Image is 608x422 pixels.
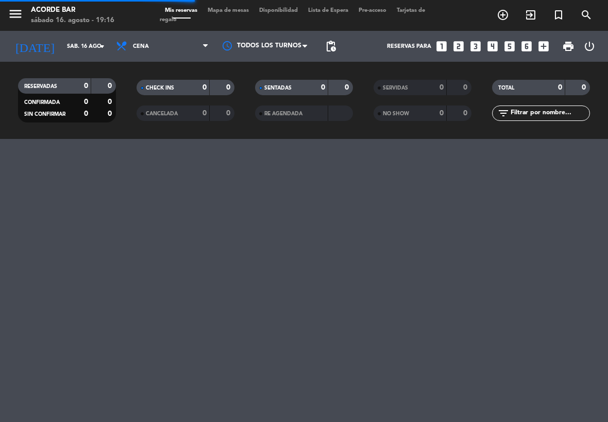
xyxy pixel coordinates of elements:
[8,6,23,25] button: menu
[520,40,533,53] i: looks_6
[503,40,516,53] i: looks_5
[517,6,545,24] span: WALK IN
[146,111,178,116] span: CANCELADA
[146,85,174,91] span: CHECK INS
[552,9,565,21] i: turned_in_not
[387,43,431,50] span: Reservas para
[264,111,302,116] span: RE AGENDADA
[8,6,23,22] i: menu
[583,40,596,52] i: power_settings_new
[440,110,444,117] strong: 0
[303,8,353,13] span: Lista de Espera
[8,35,62,58] i: [DATE]
[469,40,482,53] i: looks_3
[463,84,469,91] strong: 0
[582,84,588,91] strong: 0
[202,8,254,13] span: Mapa de mesas
[108,98,114,105] strong: 0
[545,6,572,24] span: Reserva especial
[108,82,114,90] strong: 0
[24,112,65,117] span: SIN CONFIRMAR
[463,110,469,117] strong: 0
[353,8,392,13] span: Pre-acceso
[572,6,600,24] span: BUSCAR
[31,5,114,15] div: Acorde Bar
[562,40,575,52] span: print
[84,82,88,90] strong: 0
[108,110,114,117] strong: 0
[24,84,57,89] span: RESERVADAS
[321,84,325,91] strong: 0
[489,6,517,24] span: RESERVAR MESA
[486,40,499,53] i: looks_4
[160,8,202,13] span: Mis reservas
[579,31,600,62] div: LOG OUT
[226,84,232,91] strong: 0
[383,85,408,91] span: SERVIDAS
[537,40,550,53] i: add_box
[452,40,465,53] i: looks_two
[525,9,537,21] i: exit_to_app
[580,9,593,21] i: search
[96,40,108,52] i: arrow_drop_down
[31,15,114,26] div: sábado 16. agosto - 19:16
[84,98,88,105] strong: 0
[24,100,60,105] span: CONFIRMADA
[264,85,292,91] span: SENTADAS
[510,108,589,119] input: Filtrar por nombre...
[497,9,509,21] i: add_circle_outline
[202,84,207,91] strong: 0
[498,85,514,91] span: TOTAL
[254,8,303,13] span: Disponibilidad
[325,40,337,52] span: pending_actions
[345,84,351,91] strong: 0
[202,110,207,117] strong: 0
[226,110,232,117] strong: 0
[440,84,444,91] strong: 0
[84,110,88,117] strong: 0
[497,107,510,119] i: filter_list
[435,40,448,53] i: looks_one
[383,111,409,116] span: NO SHOW
[558,84,562,91] strong: 0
